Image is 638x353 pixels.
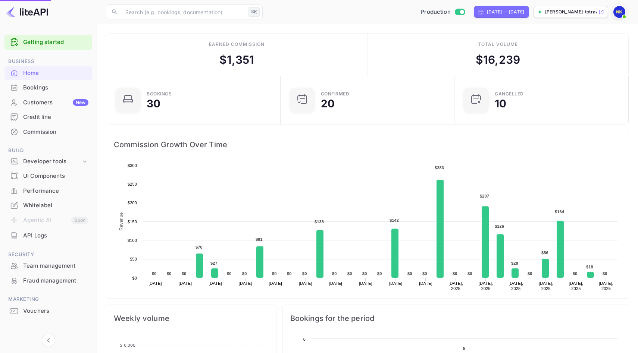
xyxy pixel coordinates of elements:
div: Vouchers [4,304,92,318]
div: API Logs [23,231,88,240]
div: UI Components [23,172,88,180]
text: $300 [128,163,137,168]
div: Performance [23,187,88,195]
text: [DATE], 2025 [479,281,493,291]
text: [DATE] [389,281,403,286]
div: Confirmed [321,92,350,96]
div: 20 [321,98,335,109]
text: [DATE] [299,281,312,286]
text: $28 [511,261,518,265]
text: [DATE] [179,281,192,286]
a: Whitelabel [4,198,92,212]
div: ⌘K [248,7,260,17]
text: $0 [573,271,578,276]
text: $126 [495,224,504,228]
text: $0 [287,271,292,276]
div: Earned commission [209,41,264,48]
text: $0 [182,271,187,276]
span: Build [4,146,92,155]
div: Credit line [4,110,92,125]
span: Bookings for the period [290,312,621,324]
div: 30 [147,98,160,109]
text: $0 [347,271,352,276]
text: $0 [422,271,427,276]
text: $0 [152,271,157,276]
input: Search (e.g. bookings, documentation) [121,4,245,19]
text: $0 [528,271,532,276]
text: $70 [196,245,203,249]
text: $0 [132,276,137,280]
text: 6 [303,337,305,341]
a: Performance [4,184,92,198]
div: Click to change the date range period [474,6,529,18]
text: [DATE] [419,281,432,286]
text: $0 [227,271,232,276]
text: $0 [242,271,247,276]
text: $200 [128,201,137,205]
a: Credit line [4,110,92,124]
text: $138 [315,220,324,224]
button: Collapse navigation [42,334,55,347]
text: 5 [463,346,465,351]
a: Commission [4,125,92,139]
text: [DATE], 2025 [569,281,584,291]
text: [DATE] [269,281,282,286]
text: [DATE] [359,281,372,286]
text: $0 [272,271,277,276]
div: Whitelabel [4,198,92,213]
div: $ 1,351 [219,51,254,68]
a: UI Components [4,169,92,183]
span: Commission Growth Over Time [114,139,621,151]
div: Developer tools [23,157,81,166]
div: Credit line [23,113,88,122]
text: $18 [586,265,593,269]
div: CANCELLED [495,92,524,96]
div: Home [23,69,88,78]
span: Security [4,250,92,259]
tspan: $ 6,000 [120,343,135,348]
text: [DATE], 2025 [539,281,553,291]
text: $27 [210,261,218,265]
text: $56 [541,250,548,255]
text: [DATE] [148,281,162,286]
text: $283 [435,166,444,170]
text: $50 [130,257,137,261]
text: $0 [332,271,337,276]
span: Marketing [4,295,92,303]
span: Weekly volume [114,312,269,324]
text: $150 [128,220,137,224]
text: [DATE], 2025 [509,281,523,291]
text: $0 [377,271,382,276]
a: CustomersNew [4,95,92,109]
text: $250 [128,182,137,186]
text: $0 [362,271,367,276]
text: Revenue [362,298,381,303]
text: $0 [407,271,412,276]
a: Fraud management [4,274,92,287]
a: Team management [4,259,92,272]
div: Switch to Sandbox mode [417,8,468,16]
div: New [73,99,88,106]
a: Getting started [23,38,88,47]
div: Team management [23,262,88,270]
text: $0 [467,271,472,276]
div: CustomersNew [4,95,92,110]
div: $ 16,239 [476,51,520,68]
a: Home [4,66,92,80]
text: $0 [453,271,457,276]
div: Getting started [4,35,92,50]
div: Bookings [23,83,88,92]
div: Total volume [478,41,518,48]
text: $0 [603,271,607,276]
div: Home [4,66,92,81]
text: [DATE] [239,281,252,286]
div: Customers [23,98,88,107]
text: $0 [302,271,307,276]
div: Fraud management [23,277,88,285]
a: Bookings [4,81,92,94]
text: $0 [167,271,172,276]
p: [PERSON_NAME]-totrave... [545,9,597,15]
text: $207 [480,194,489,198]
